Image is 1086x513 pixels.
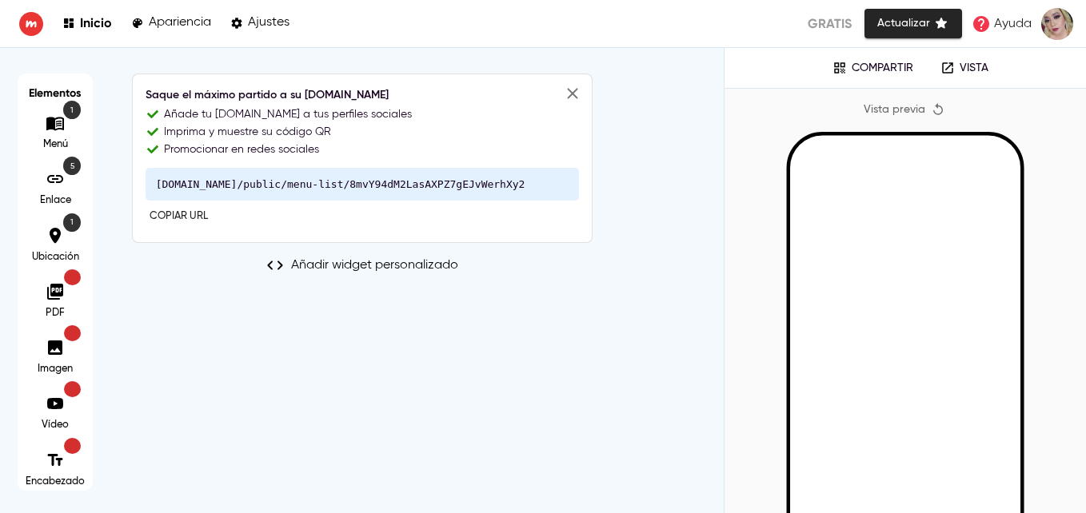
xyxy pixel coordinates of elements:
[26,82,85,105] h6: Elementos
[63,101,81,119] p: 1 Elemento disponible
[31,250,79,264] p: Ubicación
[808,14,852,34] p: Gratis
[63,157,81,175] p: 5 Elemento disponible
[150,208,208,226] span: Copiar URL
[164,141,319,157] p: Promocionar en redes sociales
[146,168,579,201] pre: [DOMAIN_NAME]/public/menu-list/8mvY94dM2LasAXPZ7gEJvWerhXy2
[164,106,412,122] p: Añade tu [DOMAIN_NAME] a tus perfiles sociales
[64,269,81,285] p: Solo para miembros Pro
[164,124,331,140] p: Imprima y muestre su código QR
[1041,8,1073,40] img: ACg8ocKy80_A6AuSi7BnAGXB3kxoQZeZg1skWIUXo90WDENUxsQgci8s-Q=s96-c
[64,438,81,454] p: Solo para miembros Pro
[852,62,913,75] p: Compartir
[26,475,85,489] p: Encabezado
[80,15,112,30] p: Inicio
[31,362,79,376] p: Imagen
[31,137,79,152] p: Menú
[864,9,962,38] button: Actualizar
[929,56,1000,80] a: Vista
[146,205,212,229] button: Copiar URL
[149,15,211,30] p: Apariencia
[31,306,79,320] p: PDF
[877,14,949,34] span: Actualizar
[64,381,81,397] p: Solo para miembros Pro
[131,13,211,34] a: Apariencia
[31,418,79,432] p: Vídeo
[821,56,924,80] button: Compartir
[146,87,579,105] h6: Saque el máximo partido a su [DOMAIN_NAME]
[967,10,1036,38] a: Ayuda
[63,213,81,232] p: 1 Elemento disponible
[291,256,458,275] p: Añadir widget personalizado
[31,193,79,208] p: Enlace
[960,62,988,75] p: Vista
[994,14,1032,34] p: Ayuda
[230,13,289,34] a: Ajustes
[248,15,289,30] p: Ajustes
[64,325,81,341] p: Solo para miembros Pro
[62,13,112,34] a: Inicio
